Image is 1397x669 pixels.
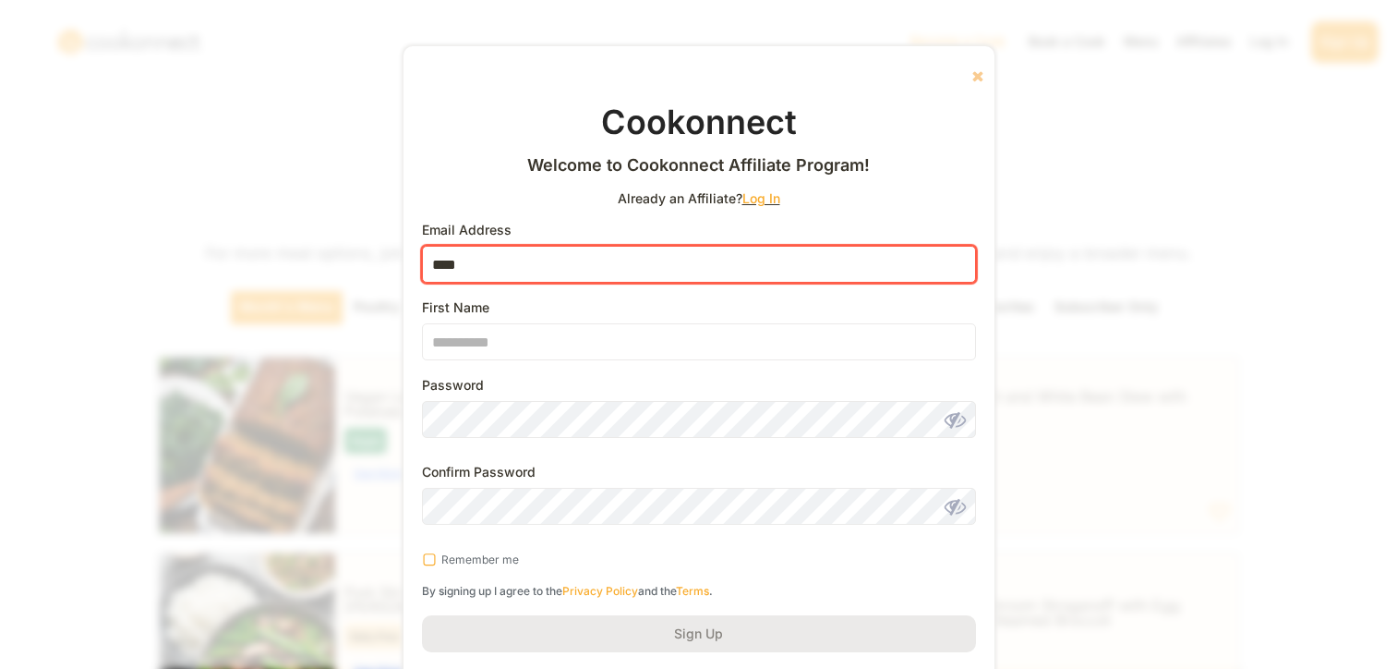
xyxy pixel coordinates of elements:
font: Log In [742,190,780,206]
a: Terms [676,584,709,598]
div: Cookonnect [601,105,797,139]
button: Sign Up [422,615,976,652]
div: Welcome to Cookonnect Affiliate Program! [527,157,870,174]
a: Privacy Policy [562,584,638,598]
div: Already an Affiliate? [618,192,780,205]
div: By signing up I agree to the and the . [422,586,976,597]
div: Email Address [422,224,976,237]
div: Confirm Password [422,466,976,479]
div: Remember me [441,554,519,566]
div: First Name [422,301,976,314]
div: Password [422,379,976,392]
